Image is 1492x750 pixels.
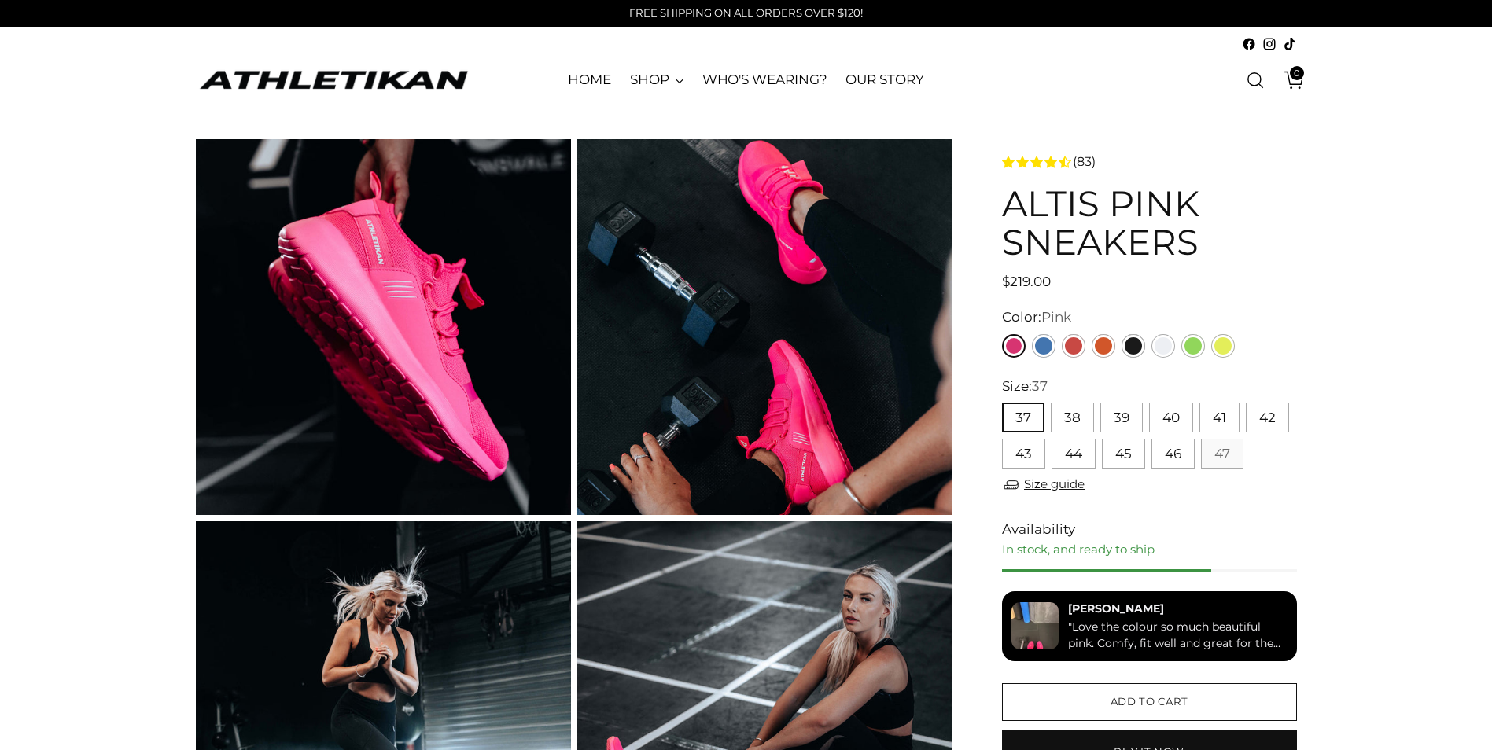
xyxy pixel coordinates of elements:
[630,63,683,97] a: SHOP
[196,139,571,514] img: ALTIS Pink Sneakers
[1149,403,1193,432] button: 40
[1062,334,1085,358] a: Red
[1102,439,1145,469] button: 45
[1181,334,1205,358] a: Green
[845,63,923,97] a: OUR STORY
[577,139,952,514] img: ALTIS Pink Sneakers
[1032,378,1048,394] span: 37
[1240,64,1271,96] a: Open search modal
[1151,334,1175,358] a: White
[1092,334,1115,358] a: Orange
[1290,66,1304,80] span: 0
[1041,309,1071,325] span: Pink
[702,63,827,97] a: WHO'S WEARING?
[1002,307,1071,328] label: Color:
[196,68,471,92] a: ATHLETIKAN
[1211,334,1235,358] a: Yellow
[629,6,863,21] p: FREE SHIPPING ON ALL ORDERS OVER $120!
[1122,334,1145,358] a: Black
[1002,520,1075,540] span: Availability
[1111,694,1188,709] span: Add to cart
[1273,64,1304,96] a: Open cart modal
[1032,334,1055,358] a: Blue
[1151,439,1195,469] button: 46
[1002,475,1085,494] a: Size guide
[1002,403,1044,432] button: 37
[1002,542,1155,557] span: In stock, and ready to ship
[1201,439,1243,469] button: 47
[1002,439,1045,469] button: 43
[1002,152,1296,171] a: 4.3 rating (83 votes)
[1073,153,1096,171] span: (83)
[1002,334,1026,358] a: Pink
[1002,377,1048,397] label: Size:
[568,63,611,97] a: HOME
[1199,403,1240,432] button: 41
[1051,403,1094,432] button: 38
[1002,683,1296,721] button: Add to cart
[1246,403,1289,432] button: 42
[1100,403,1143,432] button: 39
[1002,184,1296,262] h1: ALTIS Pink Sneakers
[1002,274,1051,289] span: $219.00
[1052,439,1096,469] button: 44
